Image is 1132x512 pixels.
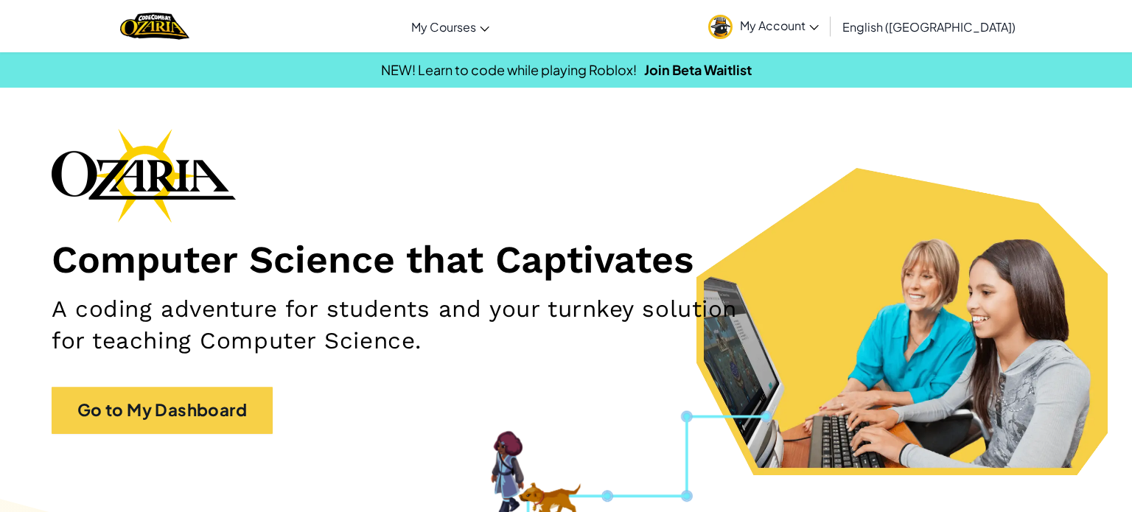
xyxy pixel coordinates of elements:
a: Join Beta Waitlist [644,61,752,78]
img: Ozaria branding logo [52,128,236,222]
span: My Account [740,18,819,33]
a: My Courses [404,7,497,46]
h2: A coding adventure for students and your turnkey solution for teaching Computer Science. [52,294,741,357]
span: My Courses [411,19,476,35]
a: Ozaria by CodeCombat logo [120,11,189,41]
span: English ([GEOGRAPHIC_DATA]) [842,19,1016,35]
a: Go to My Dashboard [52,387,273,434]
img: Home [120,11,189,41]
img: avatar [708,15,733,39]
h1: Computer Science that Captivates [52,237,1080,284]
a: English ([GEOGRAPHIC_DATA]) [835,7,1023,46]
a: My Account [701,3,826,49]
span: NEW! Learn to code while playing Roblox! [381,61,637,78]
